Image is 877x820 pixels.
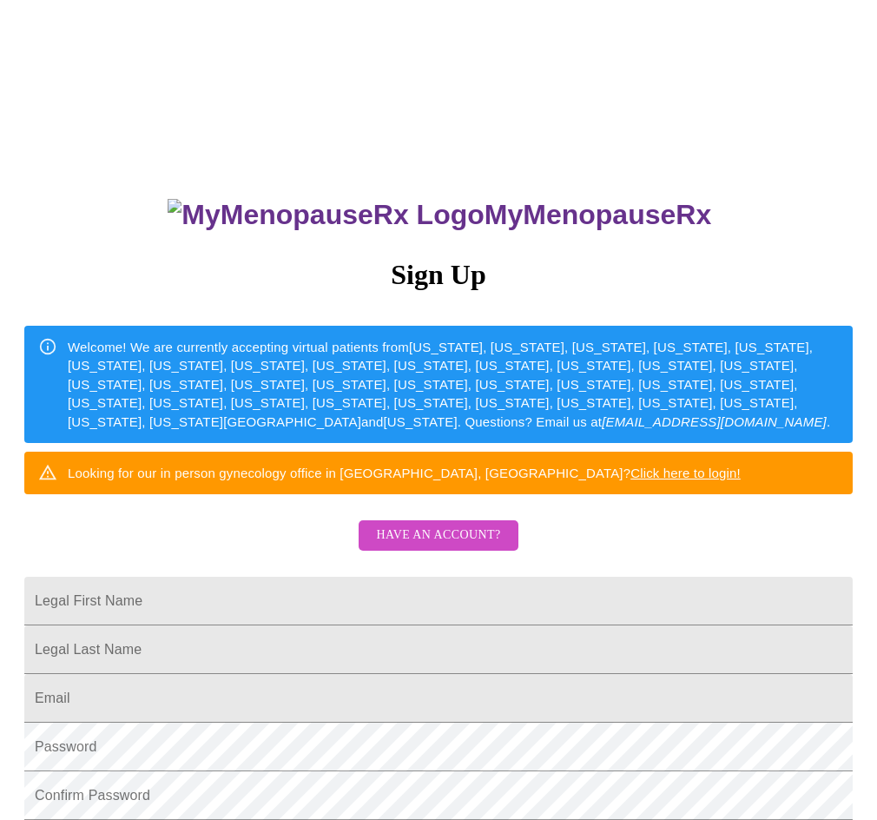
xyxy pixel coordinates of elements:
em: [EMAIL_ADDRESS][DOMAIN_NAME] [602,414,827,429]
button: Have an account? [359,520,518,551]
div: Looking for our in person gynecology office in [GEOGRAPHIC_DATA], [GEOGRAPHIC_DATA]? [68,457,741,489]
a: Have an account? [354,539,522,554]
div: Welcome! We are currently accepting virtual patients from [US_STATE], [US_STATE], [US_STATE], [US... [68,331,839,438]
h3: Sign Up [24,259,853,291]
span: Have an account? [376,525,500,546]
h3: MyMenopauseRx [27,199,854,231]
a: Click here to login! [630,466,741,480]
img: MyMenopauseRx Logo [168,199,484,231]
